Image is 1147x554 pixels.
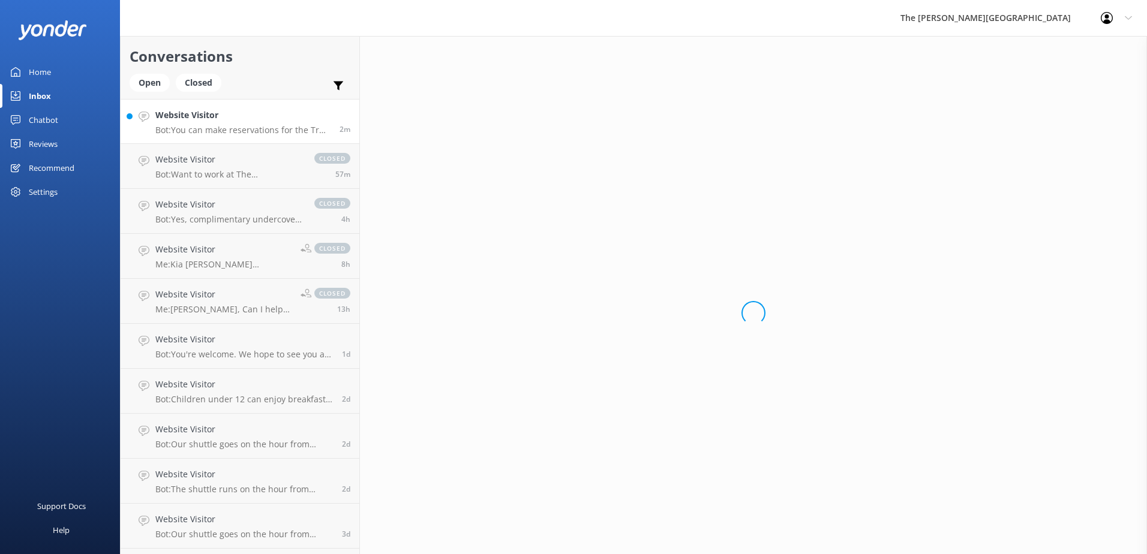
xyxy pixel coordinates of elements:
[155,333,333,346] h4: Website Visitor
[37,494,86,518] div: Support Docs
[155,109,331,122] h4: Website Visitor
[341,214,350,224] span: Sep 02 2025 04:54pm (UTC +12:00) Pacific/Auckland
[176,74,221,92] div: Closed
[18,20,87,40] img: yonder-white-logo.png
[314,243,350,254] span: closed
[340,124,350,134] span: Sep 02 2025 08:58pm (UTC +12:00) Pacific/Auckland
[121,324,359,369] a: Website VisitorBot:You're welcome. We hope to see you at The [PERSON_NAME][GEOGRAPHIC_DATA] soon!1d
[121,144,359,189] a: Website VisitorBot:Want to work at The [PERSON_NAME][GEOGRAPHIC_DATA]? You can view our current j...
[155,468,333,481] h4: Website Visitor
[29,180,58,204] div: Settings
[121,99,359,144] a: Website VisitorBot:You can make reservations for the True South Dining Room online at [URL][DOMAI...
[155,484,333,495] p: Bot: The shuttle runs on the hour from 8:00am, returning at 15 minutes past the hour, up until 10...
[155,153,302,166] h4: Website Visitor
[155,198,302,211] h4: Website Visitor
[29,84,51,108] div: Inbox
[155,125,331,136] p: Bot: You can make reservations for the True South Dining Room online at [URL][DOMAIN_NAME]. For l...
[121,459,359,504] a: Website VisitorBot:The shuttle runs on the hour from 8:00am, returning at 15 minutes past the hou...
[155,243,292,256] h4: Website Visitor
[29,60,51,84] div: Home
[130,45,350,68] h2: Conversations
[341,259,350,269] span: Sep 02 2025 12:33pm (UTC +12:00) Pacific/Auckland
[342,529,350,539] span: Aug 30 2025 08:43pm (UTC +12:00) Pacific/Auckland
[121,279,359,324] a: Website VisitorMe:[PERSON_NAME], Can I help with your cancellation. If you can email through your...
[29,132,58,156] div: Reviews
[155,423,333,436] h4: Website Visitor
[337,304,350,314] span: Sep 02 2025 07:57am (UTC +12:00) Pacific/Auckland
[314,153,350,164] span: closed
[155,288,292,301] h4: Website Visitor
[342,439,350,449] span: Aug 31 2025 08:57am (UTC +12:00) Pacific/Auckland
[130,74,170,92] div: Open
[342,394,350,404] span: Aug 31 2025 11:41am (UTC +12:00) Pacific/Auckland
[121,414,359,459] a: Website VisitorBot:Our shuttle goes on the hour from 8:00am, returning at 15 minutes past the hou...
[314,198,350,209] span: closed
[314,288,350,299] span: closed
[121,189,359,234] a: Website VisitorBot:Yes, complimentary undercover parking is available for guests at The [PERSON_N...
[176,76,227,89] a: Closed
[155,214,302,225] p: Bot: Yes, complimentary undercover parking is available for guests at The [PERSON_NAME][GEOGRAPHI...
[155,259,292,270] p: Me: Kia [PERSON_NAME] [PERSON_NAME], if you would like to make a booking enquiry send us an email...
[155,439,333,450] p: Bot: Our shuttle goes on the hour from 8:00am, returning at 15 minutes past the hour, up until 10...
[155,304,292,315] p: Me: [PERSON_NAME], Can I help with your cancellation. If you can email through your cancellation ...
[155,394,333,405] p: Bot: Children under 12 can enjoy breakfast for NZ$17.50, while toddlers under 5 eat for free.
[155,378,333,391] h4: Website Visitor
[155,349,333,360] p: Bot: You're welcome. We hope to see you at The [PERSON_NAME][GEOGRAPHIC_DATA] soon!
[155,513,333,526] h4: Website Visitor
[121,234,359,279] a: Website VisitorMe:Kia [PERSON_NAME] [PERSON_NAME], if you would like to make a booking enquiry se...
[155,169,302,180] p: Bot: Want to work at The [PERSON_NAME][GEOGRAPHIC_DATA]? You can view our current job openings at...
[29,156,74,180] div: Recommend
[121,369,359,414] a: Website VisitorBot:Children under 12 can enjoy breakfast for NZ$17.50, while toddlers under 5 eat...
[29,108,58,132] div: Chatbot
[342,484,350,494] span: Aug 31 2025 12:07am (UTC +12:00) Pacific/Auckland
[155,529,333,540] p: Bot: Our shuttle goes on the hour from 8:00am, returning at 15 minutes past the hour until 10:15p...
[53,518,70,542] div: Help
[342,349,350,359] span: Sep 01 2025 03:27pm (UTC +12:00) Pacific/Auckland
[121,504,359,549] a: Website VisitorBot:Our shuttle goes on the hour from 8:00am, returning at 15 minutes past the hou...
[335,169,350,179] span: Sep 02 2025 08:03pm (UTC +12:00) Pacific/Auckland
[130,76,176,89] a: Open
